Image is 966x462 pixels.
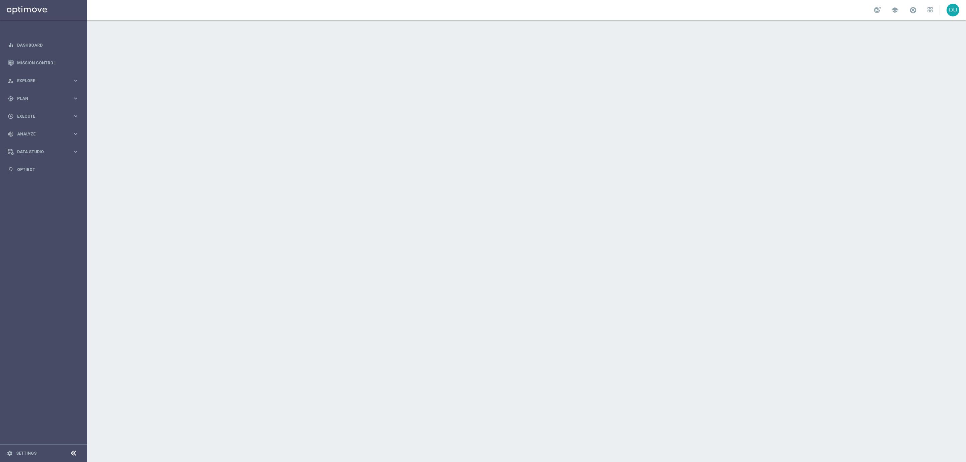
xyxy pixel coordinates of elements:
i: equalizer [8,42,14,48]
i: keyboard_arrow_right [72,113,79,119]
span: Plan [17,97,72,101]
span: Explore [17,79,72,83]
span: Analyze [17,132,72,136]
i: keyboard_arrow_right [72,131,79,137]
a: Dashboard [17,36,79,54]
i: gps_fixed [8,96,14,102]
a: Mission Control [17,54,79,72]
button: lightbulb Optibot [7,167,79,172]
i: lightbulb [8,167,14,173]
button: Mission Control [7,60,79,66]
div: OU [947,4,959,16]
i: keyboard_arrow_right [72,77,79,84]
div: Explore [8,78,72,84]
a: Optibot [17,161,79,178]
div: Analyze [8,131,72,137]
div: Data Studio [8,149,72,155]
span: Execute [17,114,72,118]
i: keyboard_arrow_right [72,95,79,102]
div: Mission Control [8,54,79,72]
i: track_changes [8,131,14,137]
button: play_circle_outline Execute keyboard_arrow_right [7,114,79,119]
button: gps_fixed Plan keyboard_arrow_right [7,96,79,101]
div: Dashboard [8,36,79,54]
i: settings [7,450,13,456]
i: play_circle_outline [8,113,14,119]
span: school [891,6,899,14]
i: keyboard_arrow_right [72,149,79,155]
button: person_search Explore keyboard_arrow_right [7,78,79,83]
div: Plan [8,96,72,102]
div: Execute [8,113,72,119]
button: track_changes Analyze keyboard_arrow_right [7,131,79,137]
i: person_search [8,78,14,84]
span: Data Studio [17,150,72,154]
button: Data Studio keyboard_arrow_right [7,149,79,155]
a: Settings [16,451,37,455]
div: Optibot [8,161,79,178]
button: equalizer Dashboard [7,43,79,48]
